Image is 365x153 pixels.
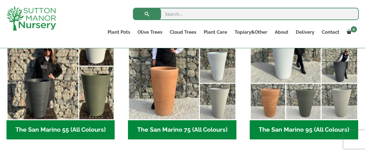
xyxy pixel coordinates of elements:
[250,12,358,121] img: The San Marino 95 (All Colours)
[166,28,200,36] a: Cloud Trees
[292,28,318,36] a: Delivery
[250,120,358,139] h2: The San Marino 95 (All Colours)
[343,28,359,36] a: 0
[128,12,236,121] img: The San Marino 75 (All Colours)
[134,28,166,36] a: Olive Trees
[200,28,231,36] a: Plant Care
[250,12,358,139] a: Visit product category The San Marino 95 (All Colours)
[6,12,115,121] img: The San Marino 55 (All Colours)
[128,120,236,139] h2: The San Marino 75 (All Colours)
[133,8,359,20] input: Search...
[271,28,292,36] a: About
[318,28,343,36] a: Contact
[351,26,357,32] span: 0
[6,12,115,139] a: Visit product category The San Marino 55 (All Colours)
[128,12,236,139] a: Visit product category The San Marino 75 (All Colours)
[104,28,134,36] a: Plant Pots
[6,120,115,139] h2: The San Marino 55 (All Colours)
[6,6,56,31] img: logo
[231,28,271,36] a: Topiary&Other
